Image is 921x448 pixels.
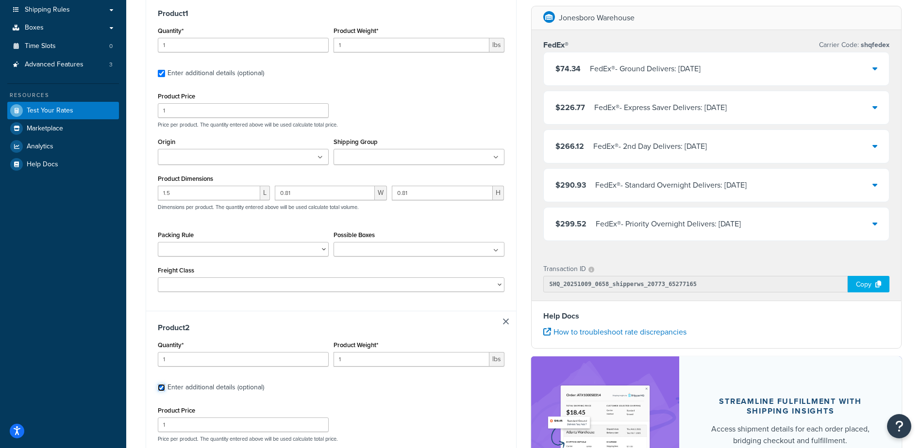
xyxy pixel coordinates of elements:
label: Product Weight* [334,341,378,349]
span: shqfedex [859,40,889,50]
div: FedEx® - 2nd Day Delivers: [DATE] [593,140,707,153]
label: Freight Class [158,267,194,274]
span: $299.52 [555,218,586,229]
label: Product Weight* [334,27,378,34]
a: Remove Item [503,319,509,324]
li: Time Slots [7,37,119,55]
a: How to troubleshoot rate discrepancies [543,326,687,337]
span: L [260,186,270,200]
input: Enter additional details (optional) [158,384,165,391]
div: Resources [7,91,119,99]
input: 0 [158,38,329,52]
label: Packing Rule [158,231,194,239]
div: FedEx® - Ground Delivers: [DATE] [590,62,701,76]
label: Origin [158,138,175,145]
h3: Product 1 [158,9,504,18]
p: Price per product. The quantity entered above will be used calculate total price. [155,435,507,442]
span: lbs [489,352,504,367]
span: Boxes [25,24,44,32]
span: Shipping Rules [25,6,70,14]
div: Access shipment details for each order placed, bridging checkout and fulfillment. [703,423,878,447]
div: FedEx® - Standard Overnight Delivers: [DATE] [595,178,747,192]
input: Enter additional details (optional) [158,70,165,77]
input: 0.00 [334,38,489,52]
span: Marketplace [27,125,63,133]
div: Copy [848,276,889,292]
p: Dimensions per product. The quantity entered above will be used calculate total volume. [155,204,359,210]
span: Time Slots [25,42,56,50]
a: Time Slots0 [7,37,119,55]
p: Jonesboro Warehouse [559,11,635,25]
label: Possible Boxes [334,231,375,239]
span: 3 [109,61,113,69]
a: Analytics [7,138,119,155]
p: Price per product. The quantity entered above will be used calculate total price. [155,121,507,128]
input: 0 [158,352,329,367]
button: Open Resource Center [887,414,911,438]
a: Advanced Features3 [7,56,119,74]
label: Shipping Group [334,138,378,145]
span: Advanced Features [25,61,84,69]
h3: FedEx® [543,40,569,50]
span: 0 [109,42,113,50]
a: Test Your Rates [7,102,119,119]
p: Transaction ID [543,262,586,276]
label: Product Dimensions [158,175,213,182]
a: Boxes [7,19,119,37]
h3: Product 2 [158,323,504,333]
span: Test Your Rates [27,107,73,115]
h4: Help Docs [543,310,890,322]
span: Help Docs [27,160,58,169]
li: Advanced Features [7,56,119,74]
p: Carrier Code: [819,38,889,52]
input: 0.00 [334,352,489,367]
span: Analytics [27,143,53,151]
span: W [375,186,387,200]
label: Product Price [158,93,195,100]
label: Product Price [158,407,195,414]
div: Enter additional details (optional) [167,66,264,80]
span: $266.12 [555,141,584,152]
label: Quantity* [158,341,184,349]
a: Shipping Rules [7,1,119,19]
span: $290.93 [555,179,586,191]
a: Help Docs [7,156,119,173]
div: FedEx® - Priority Overnight Delivers: [DATE] [596,217,741,231]
div: Streamline Fulfillment with Shipping Insights [703,397,878,416]
span: $74.34 [555,63,581,74]
div: Enter additional details (optional) [167,381,264,394]
a: Marketplace [7,120,119,137]
span: H [493,186,504,200]
span: $226.77 [555,102,585,113]
span: lbs [489,38,504,52]
label: Quantity* [158,27,184,34]
div: FedEx® - Express Saver Delivers: [DATE] [594,101,727,114]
